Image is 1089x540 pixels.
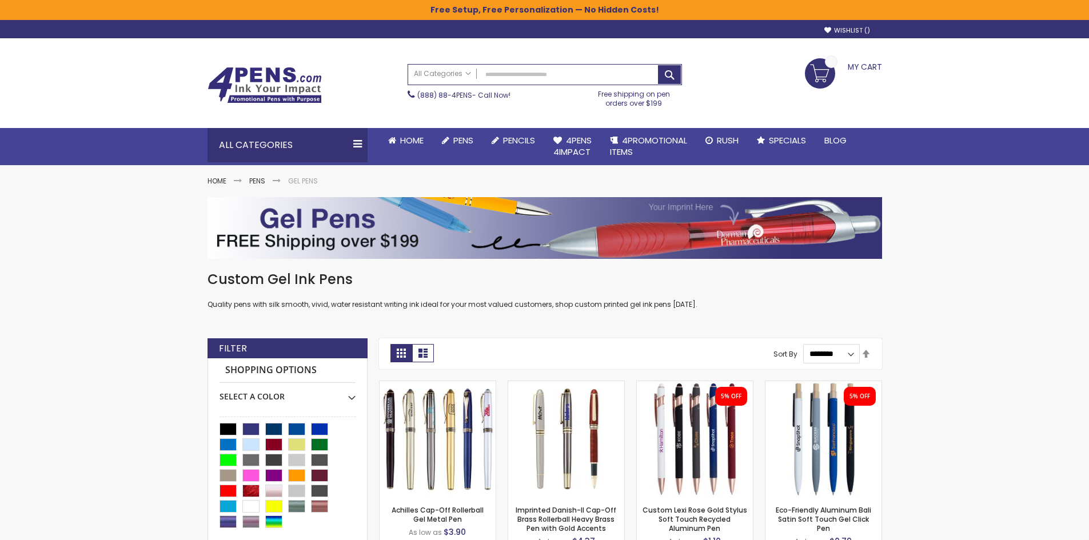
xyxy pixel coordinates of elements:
a: Achilles Cap-Off Rollerball Gel Metal Pen [380,381,496,390]
img: 4Pens Custom Pens and Promotional Products [208,67,322,103]
img: Achilles Cap-Off Rollerball Gel Metal Pen [380,381,496,497]
a: Pens [249,176,265,186]
span: Pencils [503,134,535,146]
span: Blog [824,134,847,146]
span: 4Pens 4impact [553,134,592,158]
div: 5% OFF [849,393,870,401]
img: Gel Pens [208,197,882,259]
a: Home [379,128,433,153]
span: Pens [453,134,473,146]
span: Home [400,134,424,146]
a: Imprinted Danish-II Cap-Off Brass Rollerball Heavy Brass Pen with Gold Accents [508,381,624,390]
strong: Shopping Options [220,358,356,383]
div: Select A Color [220,383,356,402]
a: Home [208,176,226,186]
a: Blog [815,128,856,153]
span: Rush [717,134,739,146]
h1: Custom Gel Ink Pens [208,270,882,289]
img: Imprinted Danish-II Cap-Off Brass Rollerball Heavy Brass Pen with Gold Accents [508,381,624,497]
span: Specials [769,134,806,146]
a: 4PROMOTIONALITEMS [601,128,696,165]
a: Specials [748,128,815,153]
a: Imprinted Danish-II Cap-Off Brass Rollerball Heavy Brass Pen with Gold Accents [516,505,616,533]
a: Custom Lexi Rose Gold Stylus Soft Touch Recycled Aluminum Pen [637,381,753,390]
span: - Call Now! [417,90,510,100]
img: Custom Lexi Rose Gold Stylus Soft Touch Recycled Aluminum Pen [637,381,753,497]
a: (888) 88-4PENS [417,90,472,100]
strong: Grid [390,344,412,362]
a: Rush [696,128,748,153]
a: Eco-Friendly Aluminum Bali Satin Soft Touch Gel Click Pen [765,381,881,390]
a: Pens [433,128,482,153]
a: Pencils [482,128,544,153]
span: As low as [409,527,442,537]
span: All Categories [414,69,471,78]
a: Custom Lexi Rose Gold Stylus Soft Touch Recycled Aluminum Pen [643,505,747,533]
span: 4PROMOTIONAL ITEMS [610,134,687,158]
strong: Gel Pens [288,176,318,186]
img: Eco-Friendly Aluminum Bali Satin Soft Touch Gel Click Pen [765,381,881,497]
div: 5% OFF [721,393,741,401]
label: Sort By [773,349,797,358]
div: Quality pens with silk smooth, vivid, water resistant writing ink ideal for your most valued cust... [208,270,882,310]
strong: Filter [219,342,247,355]
a: Wishlist [824,26,870,35]
a: Achilles Cap-Off Rollerball Gel Metal Pen [392,505,484,524]
div: Free shipping on pen orders over $199 [586,85,682,108]
a: All Categories [408,65,477,83]
div: All Categories [208,128,368,162]
a: 4Pens4impact [544,128,601,165]
a: Eco-Friendly Aluminum Bali Satin Soft Touch Gel Click Pen [776,505,871,533]
span: $3.90 [444,526,466,538]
